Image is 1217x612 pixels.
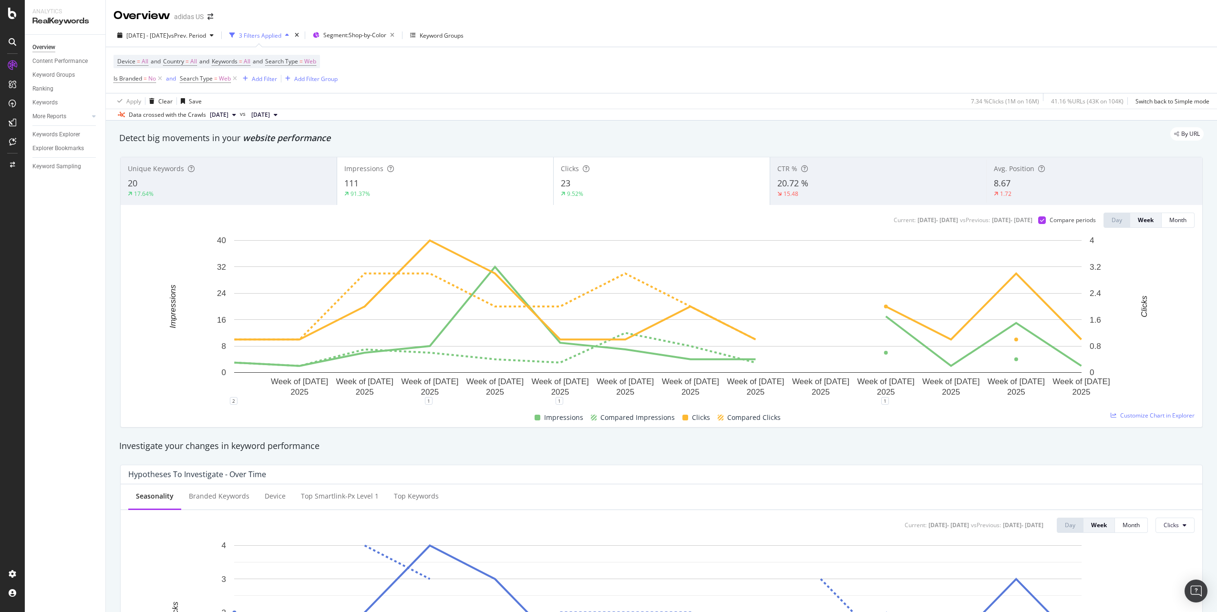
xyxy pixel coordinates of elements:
span: vs [240,110,248,118]
text: 2025 [551,388,569,397]
span: = [214,74,217,82]
div: Keyword Groups [420,31,464,40]
text: 0.8 [1090,342,1101,351]
div: 3 Filters Applied [239,31,281,40]
div: Investigate your changes in keyword performance [119,440,1204,452]
text: Impressions [168,285,177,328]
text: 2025 [486,388,504,397]
div: 1.72 [1000,190,1011,198]
button: Day [1104,213,1130,228]
span: Avg. Position [994,164,1034,173]
text: Week of [DATE] [466,377,524,386]
text: 4 [222,541,226,550]
svg: A chart. [128,235,1187,401]
div: Day [1112,216,1122,224]
div: 1 [425,397,433,405]
div: 15.48 [784,190,798,198]
div: Clear [158,97,173,105]
div: [DATE] - [DATE] [918,216,958,224]
a: Keywords Explorer [32,130,99,140]
text: Week of [DATE] [857,377,915,386]
text: Week of [DATE] [336,377,393,386]
a: Content Performance [32,56,99,66]
span: 8.67 [994,177,1011,189]
div: legacy label [1170,127,1204,141]
a: Keywords [32,98,99,108]
text: Week of [DATE] [988,377,1045,386]
span: = [239,57,242,65]
div: Keywords [32,98,58,108]
text: 2025 [812,388,830,397]
span: Segment: Shop-by-Color [323,31,386,39]
text: Week of [DATE] [727,377,784,386]
span: = [299,57,303,65]
div: 9.52% [567,190,583,198]
text: 2025 [1007,388,1025,397]
a: Keyword Groups [32,70,99,80]
span: 2025 Jul. 29th [210,111,228,119]
span: All [244,55,250,68]
a: Ranking [32,84,99,94]
div: [DATE] - [DATE] [928,521,969,529]
span: Country [163,57,184,65]
div: Top Keywords [394,491,439,501]
div: Keywords Explorer [32,130,80,140]
div: Add Filter Group [294,75,338,83]
div: vs Previous : [971,521,1001,529]
div: [DATE] - [DATE] [992,216,1032,224]
div: Branded Keywords [189,491,249,501]
span: = [186,57,189,65]
text: 2025 [290,388,309,397]
text: 2025 [616,388,634,397]
text: 24 [217,289,226,298]
div: Overview [32,42,55,52]
div: Week [1091,521,1107,529]
div: Week [1138,216,1154,224]
div: 1 [556,397,563,405]
button: [DATE] [248,109,281,121]
div: Keyword Sampling [32,162,81,172]
button: Week [1130,213,1162,228]
div: Current: [894,216,916,224]
span: 20 [128,177,137,189]
span: CTR % [777,164,797,173]
text: Week of [DATE] [401,377,458,386]
span: 20.72 % [777,177,808,189]
text: 2025 [356,388,374,397]
div: Compare periods [1050,216,1096,224]
button: [DATE] [206,109,240,121]
div: 7.34 % Clicks ( 1M on 16M ) [971,97,1039,105]
span: and [199,57,209,65]
text: 1.6 [1090,316,1101,325]
text: 16 [217,316,226,325]
text: Week of [DATE] [662,377,719,386]
span: [DATE] - [DATE] [126,31,168,40]
span: and [253,57,263,65]
button: Add Filter [239,73,277,84]
text: Week of [DATE] [271,377,328,386]
span: Unique Keywords [128,164,184,173]
text: 0 [1090,368,1094,377]
button: Week [1083,518,1115,533]
div: Month [1169,216,1186,224]
div: RealKeywords [32,16,98,27]
span: Web [304,55,316,68]
span: Customize Chart in Explorer [1120,411,1195,419]
span: Clicks [1164,521,1179,529]
a: Explorer Bookmarks [32,143,99,153]
span: Impressions [344,164,383,173]
span: All [142,55,148,68]
text: Week of [DATE] [531,377,588,386]
span: Compared Impressions [600,412,675,423]
span: Search Type [265,57,298,65]
div: Save [189,97,202,105]
div: arrow-right-arrow-left [207,13,213,20]
button: and [166,74,176,83]
div: Content Performance [32,56,88,66]
text: 0 [222,368,226,377]
div: 1 [881,397,889,405]
div: Hypotheses to Investigate - Over Time [128,469,266,479]
text: 2025 [942,388,960,397]
span: No [148,72,156,85]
